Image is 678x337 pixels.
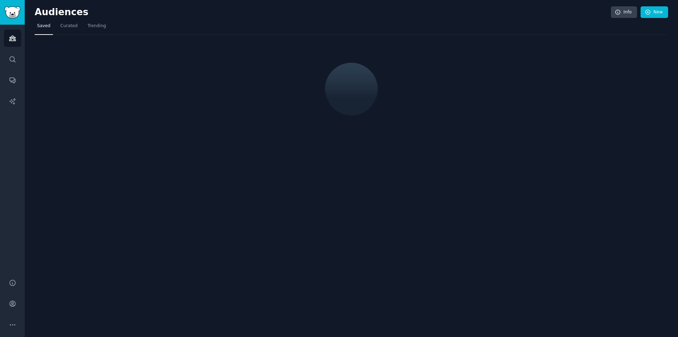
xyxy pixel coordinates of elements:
[4,6,20,19] img: GummySearch logo
[37,23,50,29] span: Saved
[641,6,668,18] a: New
[60,23,78,29] span: Curated
[85,20,108,35] a: Trending
[35,7,611,18] h2: Audiences
[611,6,637,18] a: Info
[88,23,106,29] span: Trending
[58,20,80,35] a: Curated
[35,20,53,35] a: Saved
